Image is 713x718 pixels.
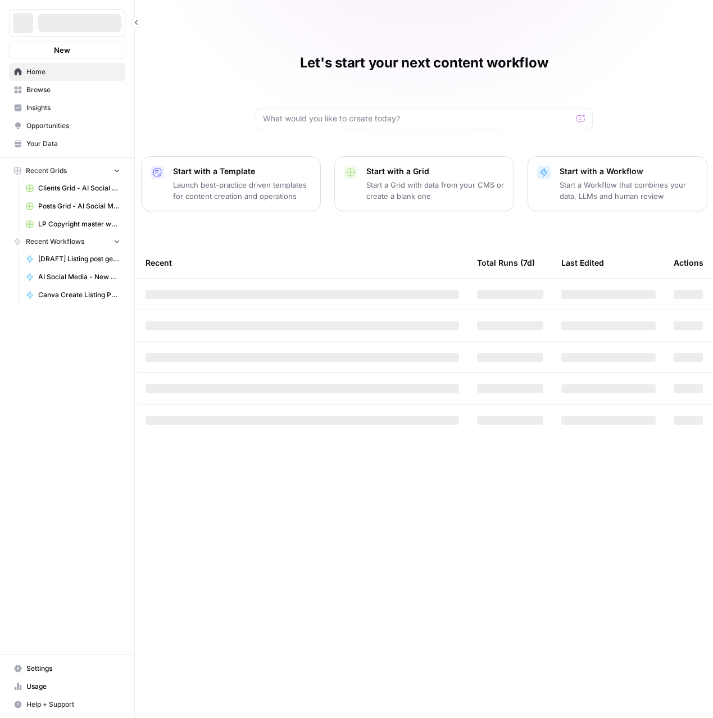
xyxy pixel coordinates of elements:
[300,54,548,72] h1: Let's start your next content workflow
[561,247,604,278] div: Last Edited
[9,660,125,678] a: Settings
[173,166,311,177] p: Start with a Template
[9,99,125,117] a: Insights
[9,135,125,153] a: Your Data
[26,664,120,674] span: Settings
[26,166,67,176] span: Recent Grids
[38,254,120,264] span: [DRAFT] Listing post generator
[21,179,125,197] a: Clients Grid - AI Social Media
[26,85,120,95] span: Browse
[560,166,698,177] p: Start with a Workflow
[54,44,70,56] span: New
[21,197,125,215] a: Posts Grid - AI Social Media
[146,247,459,278] div: Recent
[38,219,120,229] span: LP Copyright master workflow Grid
[674,247,703,278] div: Actions
[9,678,125,696] a: Usage
[21,286,125,304] a: Canva Create Listing Posts (human review to pick properties)
[26,681,120,692] span: Usage
[26,121,120,131] span: Opportunities
[26,67,120,77] span: Home
[9,63,125,81] a: Home
[528,156,707,211] button: Start with a WorkflowStart a Workflow that combines your data, LLMs and human review
[141,156,321,211] button: Start with a TemplateLaunch best-practice driven templates for content creation and operations
[38,201,120,211] span: Posts Grid - AI Social Media
[21,250,125,268] a: [DRAFT] Listing post generator
[9,81,125,99] a: Browse
[38,183,120,193] span: Clients Grid - AI Social Media
[477,247,535,278] div: Total Runs (7d)
[173,179,311,202] p: Launch best-practice driven templates for content creation and operations
[26,699,120,710] span: Help + Support
[263,113,572,124] input: What would you like to create today?
[560,179,698,202] p: Start a Workflow that combines your data, LLMs and human review
[9,233,125,250] button: Recent Workflows
[21,215,125,233] a: LP Copyright master workflow Grid
[366,166,505,177] p: Start with a Grid
[26,103,120,113] span: Insights
[9,696,125,714] button: Help + Support
[366,179,505,202] p: Start a Grid with data from your CMS or create a blank one
[21,268,125,286] a: AI Social Media - New Account Onboarding
[38,290,120,300] span: Canva Create Listing Posts (human review to pick properties)
[9,162,125,179] button: Recent Grids
[38,272,120,282] span: AI Social Media - New Account Onboarding
[26,237,84,247] span: Recent Workflows
[334,156,514,211] button: Start with a GridStart a Grid with data from your CMS or create a blank one
[9,117,125,135] a: Opportunities
[9,42,125,58] button: New
[26,139,120,149] span: Your Data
